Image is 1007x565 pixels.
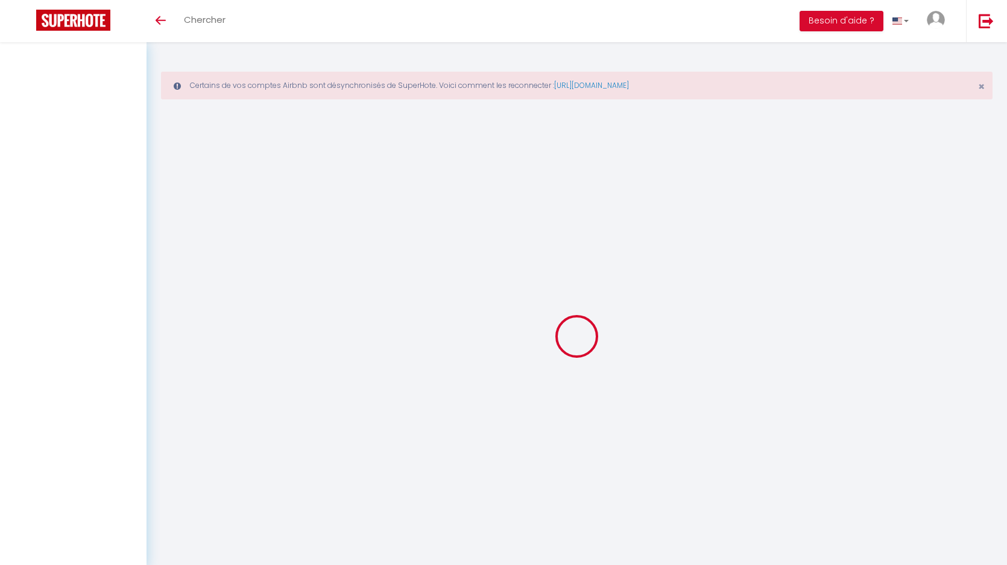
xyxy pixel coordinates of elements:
[184,13,226,26] span: Chercher
[927,11,945,29] img: ...
[979,13,994,28] img: logout
[554,80,629,90] a: [URL][DOMAIN_NAME]
[161,72,993,99] div: Certains de vos comptes Airbnb sont désynchronisés de SuperHote. Voici comment les reconnecter :
[978,79,985,94] span: ×
[978,81,985,92] button: Close
[36,10,110,31] img: Super Booking
[800,11,883,31] button: Besoin d'aide ?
